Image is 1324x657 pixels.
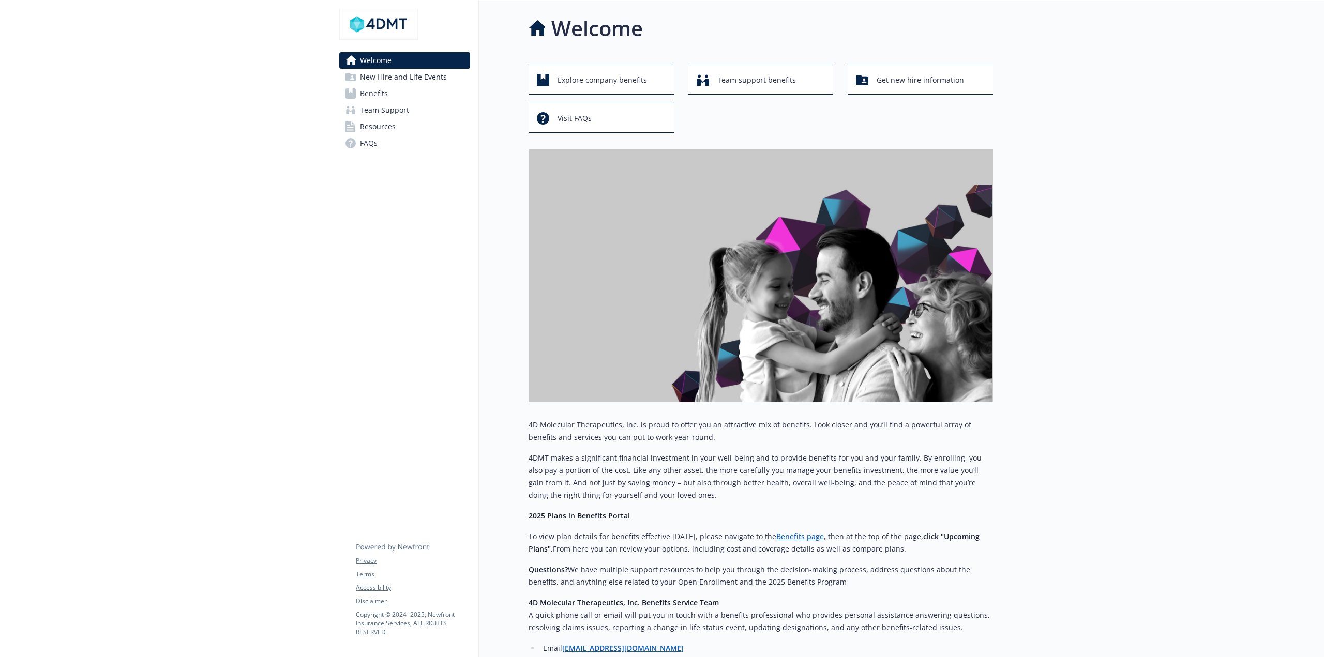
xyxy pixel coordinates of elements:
a: Benefits page [776,531,824,541]
button: Get new hire information [848,65,993,95]
button: Visit FAQs [529,103,674,133]
a: Benefits [339,85,470,102]
span: Team Support [360,102,409,118]
strong: 4D Molecular Therapeutics, Inc. Benefits Service Team [529,598,719,607]
button: Team support benefits [688,65,834,95]
strong: 2025 Plans in Benefits Portal [529,511,630,521]
p: ​4DMT makes a significant financial investment in your well-being and to provide benefits for you... [529,452,993,501]
a: Disclaimer [356,597,470,606]
span: Resources [360,118,396,135]
span: Explore company benefits [558,70,647,90]
span: Team support benefits [717,70,796,90]
img: overview page banner [529,149,993,402]
a: Privacy [356,556,470,566]
span: New Hire and Life Events [360,69,447,85]
a: Accessibility [356,583,470,592]
p: Copyright © 2024 - 2025 , Newfront Insurance Services, ALL RIGHTS RESERVED [356,610,470,636]
p: To view plan details for benefits effective [DATE], please navigate to the , then at the top of t... [529,530,993,555]
a: [EMAIL_ADDRESS][DOMAIN_NAME] [562,643,684,653]
span: Welcome [360,52,392,69]
span: Visit FAQs [558,109,592,128]
span: Get new hire information [877,70,964,90]
a: Resources [339,118,470,135]
a: Terms [356,570,470,579]
p: We have multiple support resources to help you through the decision-making process, address quest... [529,563,993,588]
a: Team Support [339,102,470,118]
a: FAQs [339,135,470,151]
p: 4D Molecular Therapeutics, Inc. is proud to offer you an attractive mix of benefits. Look closer ... [529,419,993,444]
li: ​Email ​ [540,642,993,654]
span: FAQs [360,135,378,151]
span: Benefits [360,85,388,102]
strong: Questions? [529,564,568,574]
h1: Welcome [551,13,643,44]
a: New Hire and Life Events [339,69,470,85]
a: Welcome [339,52,470,69]
h6: ​A quick phone call or email will put you in touch with a benefits professional who provides pers... [529,609,993,634]
button: Explore company benefits [529,65,674,95]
